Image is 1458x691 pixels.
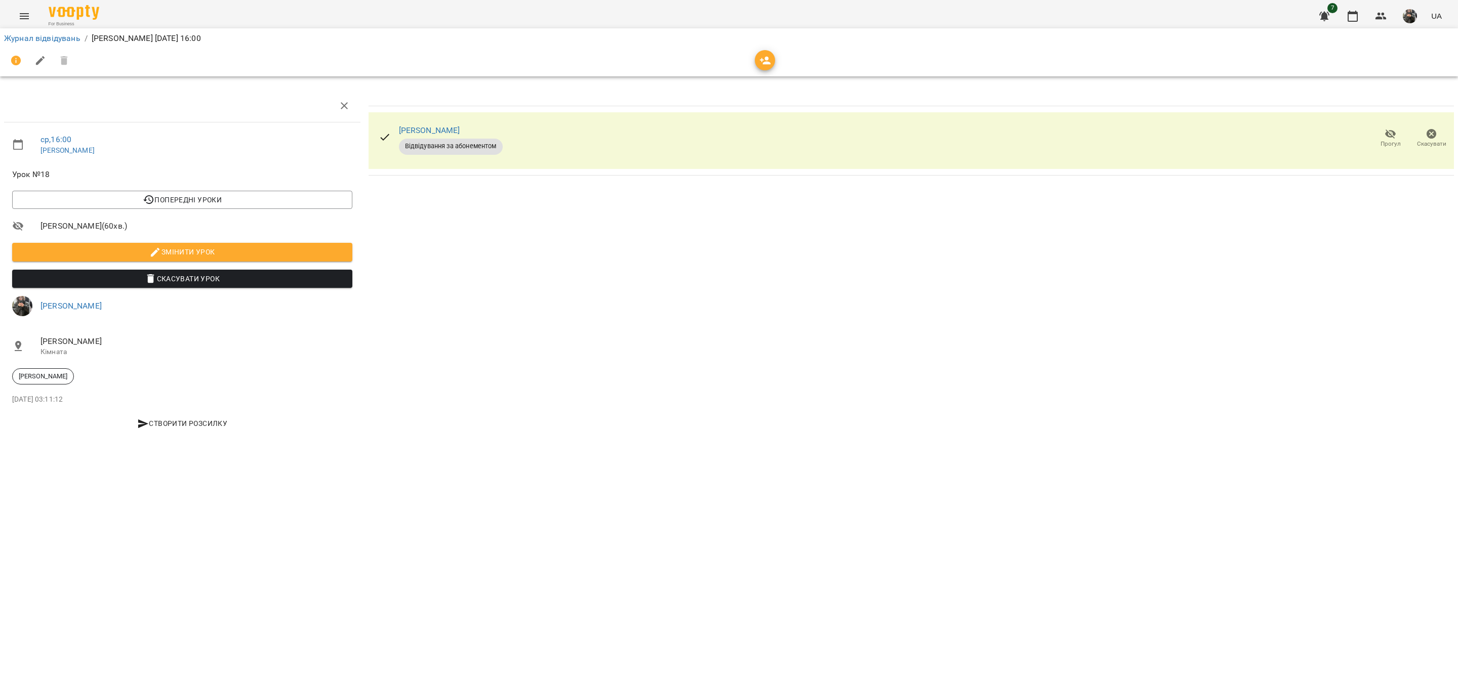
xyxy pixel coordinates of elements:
button: UA [1427,7,1446,25]
span: 7 [1327,3,1338,13]
button: Прогул [1370,124,1411,153]
nav: breadcrumb [4,32,1454,45]
span: [PERSON_NAME] [13,372,73,381]
span: Змінити урок [20,246,344,258]
a: ср , 16:00 [40,135,71,144]
span: [PERSON_NAME] ( 60 хв. ) [40,220,352,232]
p: Кімната [40,347,352,357]
a: [PERSON_NAME] [40,146,95,154]
li: / [85,32,88,45]
button: Змінити урок [12,243,352,261]
span: For Business [49,21,99,27]
p: [DATE] 03:11:12 [12,395,352,405]
button: Скасувати Урок [12,270,352,288]
button: Попередні уроки [12,191,352,209]
span: Відвідування за абонементом [399,142,503,151]
button: Скасувати [1411,124,1452,153]
span: UA [1431,11,1442,21]
button: Menu [12,4,36,28]
img: 8337ee6688162bb2290644e8745a615f.jpg [1403,9,1417,23]
span: Скасувати Урок [20,273,344,285]
span: Прогул [1381,140,1401,148]
a: Журнал відвідувань [4,33,80,43]
div: [PERSON_NAME] [12,368,74,384]
button: Створити розсилку [12,414,352,433]
span: Урок №18 [12,168,352,181]
img: Voopty Logo [49,5,99,20]
img: 8337ee6688162bb2290644e8745a615f.jpg [12,296,32,316]
span: Створити розсилку [16,417,348,429]
p: [PERSON_NAME] [DATE] 16:00 [92,32,201,45]
a: [PERSON_NAME] [40,301,102,311]
span: Попередні уроки [20,194,344,206]
span: [PERSON_NAME] [40,335,352,348]
span: Скасувати [1417,140,1446,148]
a: [PERSON_NAME] [399,125,460,135]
